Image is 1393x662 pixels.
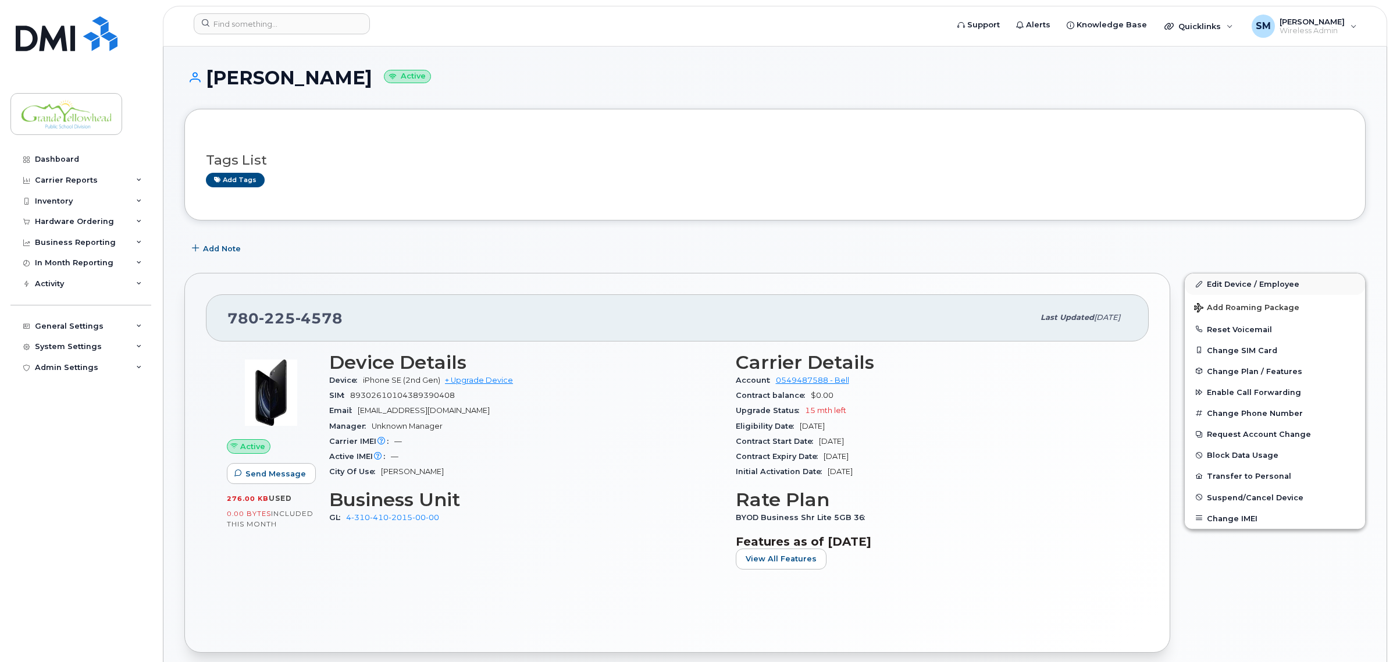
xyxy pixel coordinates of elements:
[350,391,455,400] span: 89302610104389390408
[811,391,833,400] span: $0.00
[824,452,849,461] span: [DATE]
[736,352,1128,373] h3: Carrier Details
[329,467,381,476] span: City Of Use
[329,376,363,385] span: Device
[746,553,817,564] span: View All Features
[736,535,1128,549] h3: Features as of [DATE]
[363,376,440,385] span: iPhone SE (2nd Gen)
[184,238,251,259] button: Add Note
[736,391,811,400] span: Contract balance
[329,437,394,446] span: Carrier IMEI
[329,406,358,415] span: Email
[329,352,722,373] h3: Device Details
[1185,273,1365,294] a: Edit Device / Employee
[1207,366,1302,375] span: Change Plan / Features
[736,422,800,430] span: Eligibility Date
[736,437,819,446] span: Contract Start Date
[828,467,853,476] span: [DATE]
[358,406,490,415] span: [EMAIL_ADDRESS][DOMAIN_NAME]
[736,549,826,570] button: View All Features
[1207,493,1303,501] span: Suspend/Cancel Device
[1094,313,1120,322] span: [DATE]
[1185,382,1365,403] button: Enable Call Forwarding
[1041,313,1094,322] span: Last updated
[736,513,871,522] span: BYOD Business Shr Lite 5GB 36
[445,376,513,385] a: + Upgrade Device
[206,173,265,187] a: Add tags
[381,467,444,476] span: [PERSON_NAME]
[1207,388,1301,397] span: Enable Call Forwarding
[1185,319,1365,340] button: Reset Voicemail
[819,437,844,446] span: [DATE]
[736,489,1128,510] h3: Rate Plan
[259,309,295,327] span: 225
[295,309,343,327] span: 4578
[736,452,824,461] span: Contract Expiry Date
[1185,487,1365,508] button: Suspend/Cancel Device
[1185,465,1365,486] button: Transfer to Personal
[372,422,443,430] span: Unknown Manager
[1185,423,1365,444] button: Request Account Change
[329,513,346,522] span: GL
[805,406,846,415] span: 15 mth left
[391,452,398,461] span: —
[227,509,313,528] span: included this month
[236,358,306,428] img: image20231002-3703462-1mz9tax.jpeg
[346,513,439,522] a: 4-310-410-2015-00-00
[227,463,316,484] button: Send Message
[1185,340,1365,361] button: Change SIM Card
[329,452,391,461] span: Active IMEI
[394,437,402,446] span: —
[776,376,849,385] a: 0549487588 - Bell
[384,70,431,83] small: Active
[1185,444,1365,465] button: Block Data Usage
[800,422,825,430] span: [DATE]
[1185,403,1365,423] button: Change Phone Number
[329,422,372,430] span: Manager
[329,489,722,510] h3: Business Unit
[227,510,271,518] span: 0.00 Bytes
[227,309,343,327] span: 780
[1185,295,1365,319] button: Add Roaming Package
[329,391,350,400] span: SIM
[1185,508,1365,529] button: Change IMEI
[203,243,241,254] span: Add Note
[736,406,805,415] span: Upgrade Status
[245,468,306,479] span: Send Message
[736,467,828,476] span: Initial Activation Date
[1194,303,1299,314] span: Add Roaming Package
[184,67,1366,88] h1: [PERSON_NAME]
[1185,361,1365,382] button: Change Plan / Features
[206,153,1344,168] h3: Tags List
[227,494,269,503] span: 276.00 KB
[240,441,265,452] span: Active
[269,494,292,503] span: used
[736,376,776,385] span: Account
